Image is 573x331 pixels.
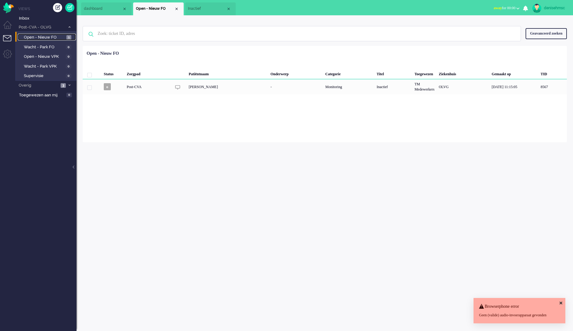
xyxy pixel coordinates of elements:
span: 0 [66,74,71,78]
a: Wacht - Park VPK 0 [18,63,76,69]
div: Close tab [174,6,179,11]
span: 0 [66,64,71,69]
div: Inactief [374,79,412,94]
a: Wacht - Park FO 0 [18,43,76,50]
div: Ziekenhuis [436,67,489,79]
div: Geavanceerd zoeken [526,28,567,39]
div: Geen (valide) audio-invoerapparaat gevonden [479,313,560,318]
span: Open - Nieuw VPK [24,54,64,60]
img: avatar [532,4,541,13]
button: awayfor 00:00 [490,4,523,13]
div: Titel [374,67,412,79]
span: Inactief [188,6,226,11]
div: TM Medewerkers [412,79,436,94]
span: Open - Nieuw FO [24,35,65,40]
li: Dashboard menu [3,21,17,35]
a: Omnidesk [3,4,14,9]
span: Wacht - Park FO [24,44,64,50]
div: Patiëntnaam [187,67,268,79]
div: denisehmsc [544,5,567,11]
a: Quick Ticket [65,3,74,12]
div: [PERSON_NAME] [187,79,268,94]
span: Toegewezen aan mij [19,92,65,98]
span: Supervisie [24,73,64,79]
h4: Browserphone error [479,304,560,309]
a: Supervisie 0 [18,72,76,79]
img: flow_omnibird.svg [3,2,14,13]
div: 8567 [83,79,567,94]
span: dashboard [84,6,122,11]
span: 1 [66,35,71,40]
div: TID [538,67,567,79]
div: Status [102,67,125,79]
div: Close tab [122,6,127,11]
li: awayfor 00:00 [490,2,523,15]
span: 3 [61,83,66,88]
div: Gemaakt op [489,67,538,79]
div: OLVG [436,79,489,94]
a: denisehmsc [531,4,567,13]
div: Categorie [323,67,375,79]
div: Creëer ticket [53,3,62,12]
a: Toegewezen aan mij 0 [18,91,77,98]
span: 0 [66,45,71,50]
li: Admin menu [3,50,17,63]
span: 0 [66,93,72,97]
div: Zorgpad [125,67,171,79]
div: Monitoring [323,79,375,94]
div: [DATE] 11:15:05 [489,79,538,94]
span: Post-CVA - OLVG [18,24,65,30]
span: for 00:00 [494,6,515,10]
div: Onderwerp [268,67,323,79]
span: Open - Nieuw FO [136,6,174,11]
li: View [133,2,184,15]
a: Open - Nieuw VPK 0 [18,53,76,60]
li: 8567 [185,2,236,15]
li: Tickets menu [3,35,17,49]
li: Views [18,6,77,11]
span: o [104,83,111,90]
div: 8567 [538,79,567,94]
div: Toegewezen [412,67,436,79]
img: ic_chat_grey.svg [175,85,180,90]
div: - [268,79,323,94]
span: Overig [18,83,59,88]
a: Open - Nieuw FO 1 [18,34,76,40]
span: 0 [66,54,71,59]
div: Open - Nieuw FO [87,50,119,57]
span: away [494,6,502,10]
li: Dashboard [81,2,132,15]
div: Close tab [226,6,231,11]
span: Inbox [19,16,77,21]
span: Wacht - Park VPK [24,64,64,69]
a: Inbox [18,15,77,21]
div: Post-CVA [125,79,171,94]
input: Zoek: ticket ID, adres [93,26,512,41]
img: ic-search-icon.svg [83,26,99,42]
